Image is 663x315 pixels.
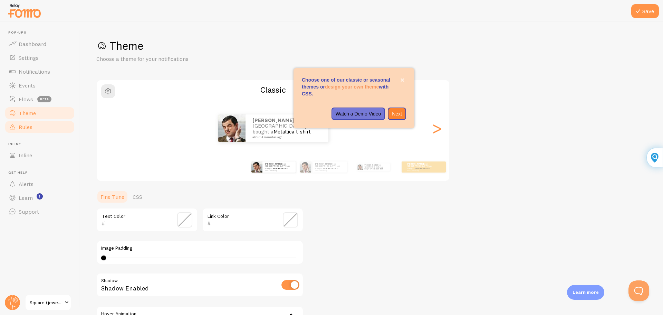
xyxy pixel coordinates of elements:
[97,84,449,95] h2: Classic
[357,164,363,170] img: Fomo
[19,110,36,117] span: Theme
[4,78,75,92] a: Events
[251,161,262,173] img: Fomo
[37,193,43,200] svg: <p>Watch New Feature Tutorials!</p>
[573,289,599,296] p: Learn more
[101,245,299,251] label: Image Padding
[19,123,32,130] span: Rules
[252,136,319,139] small: about 4 minutes ago
[19,208,39,215] span: Support
[273,167,288,170] a: Metallica t-shirt
[399,76,406,84] button: close,
[4,120,75,134] a: Rules
[265,163,282,165] strong: [PERSON_NAME]
[218,114,246,142] img: Fomo
[252,118,321,139] p: from [GEOGRAPHIC_DATA] just bought a
[25,294,71,311] a: Square (jewelcreator)
[4,148,75,162] a: Inline
[96,39,646,53] h1: Theme
[315,163,332,165] strong: [PERSON_NAME]
[128,190,146,204] a: CSS
[19,152,32,159] span: Inline
[4,51,75,65] a: Settings
[628,280,649,301] iframe: Help Scout Beacon - Open
[331,108,385,120] button: Watch a Demo Video
[4,37,75,51] a: Dashboard
[364,164,378,166] strong: [PERSON_NAME]
[407,163,435,171] p: from [GEOGRAPHIC_DATA] just bought a
[8,170,75,175] span: Get Help
[294,68,414,128] div: Choose one of our classic or seasonal themes or design your own theme with CSS.
[96,55,262,63] p: Choose a theme for your notifications
[19,40,46,47] span: Dashboard
[8,142,75,147] span: Inline
[37,96,51,102] span: beta
[392,110,402,117] p: Next
[4,92,75,106] a: Flows beta
[407,170,434,171] small: about 4 minutes ago
[19,194,33,201] span: Learn
[7,2,42,19] img: fomo-relay-logo-orange.svg
[4,205,75,219] a: Support
[4,106,75,120] a: Theme
[96,273,304,298] div: Shadow Enabled
[19,96,33,103] span: Flows
[315,170,344,171] small: about 4 minutes ago
[302,76,406,97] p: Choose one of our classic or seasonal themes or with CSS.
[96,190,128,204] a: Fine Tune
[433,103,441,153] div: Next slide
[325,84,379,90] a: design your own theme
[4,177,75,191] a: Alerts
[265,170,292,171] small: about 4 minutes ago
[252,117,294,123] strong: [PERSON_NAME]
[324,167,338,170] a: Metallica t-shirt
[4,65,75,78] a: Notifications
[336,110,381,117] p: Watch a Demo Video
[30,298,63,307] span: Square (jewelcreator)
[364,163,387,171] p: from [GEOGRAPHIC_DATA] just bought a
[407,163,424,165] strong: [PERSON_NAME]
[371,168,383,170] a: Metallica t-shirt
[19,82,36,89] span: Events
[19,68,50,75] span: Notifications
[273,128,311,135] a: Metallica t-shirt
[265,163,293,171] p: from [GEOGRAPHIC_DATA] just bought a
[4,191,75,205] a: Learn
[567,285,604,300] div: Learn more
[415,167,430,170] a: Metallica t-shirt
[315,163,344,171] p: from [GEOGRAPHIC_DATA] just bought a
[19,54,39,61] span: Settings
[19,180,33,187] span: Alerts
[388,108,406,120] button: Next
[300,161,311,173] img: Fomo
[8,30,75,35] span: Pop-ups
